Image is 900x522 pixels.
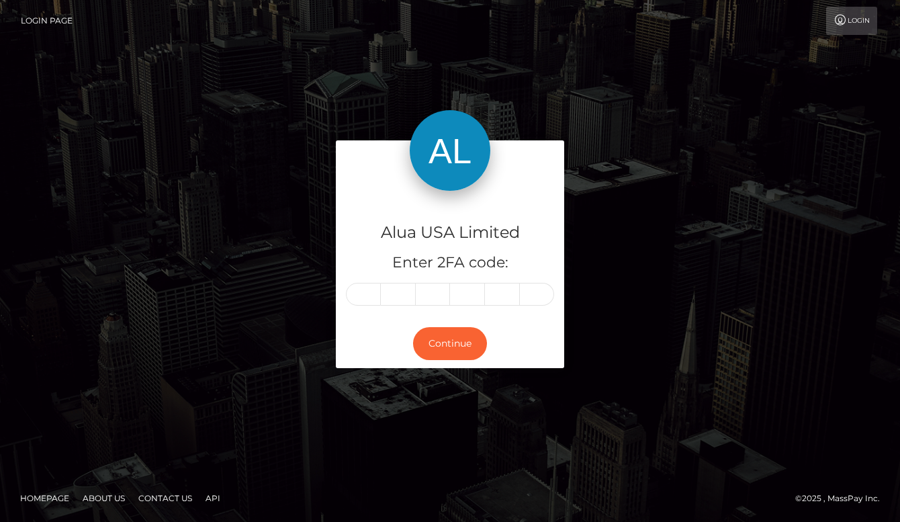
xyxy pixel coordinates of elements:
a: Homepage [15,488,75,509]
button: Continue [413,327,487,360]
h5: Enter 2FA code: [346,253,554,273]
div: © 2025 , MassPay Inc. [795,491,890,506]
a: Login Page [21,7,73,35]
a: Login [826,7,877,35]
a: About Us [77,488,130,509]
img: Alua USA Limited [410,110,490,191]
h4: Alua USA Limited [346,221,554,245]
a: API [200,488,226,509]
a: Contact Us [133,488,197,509]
